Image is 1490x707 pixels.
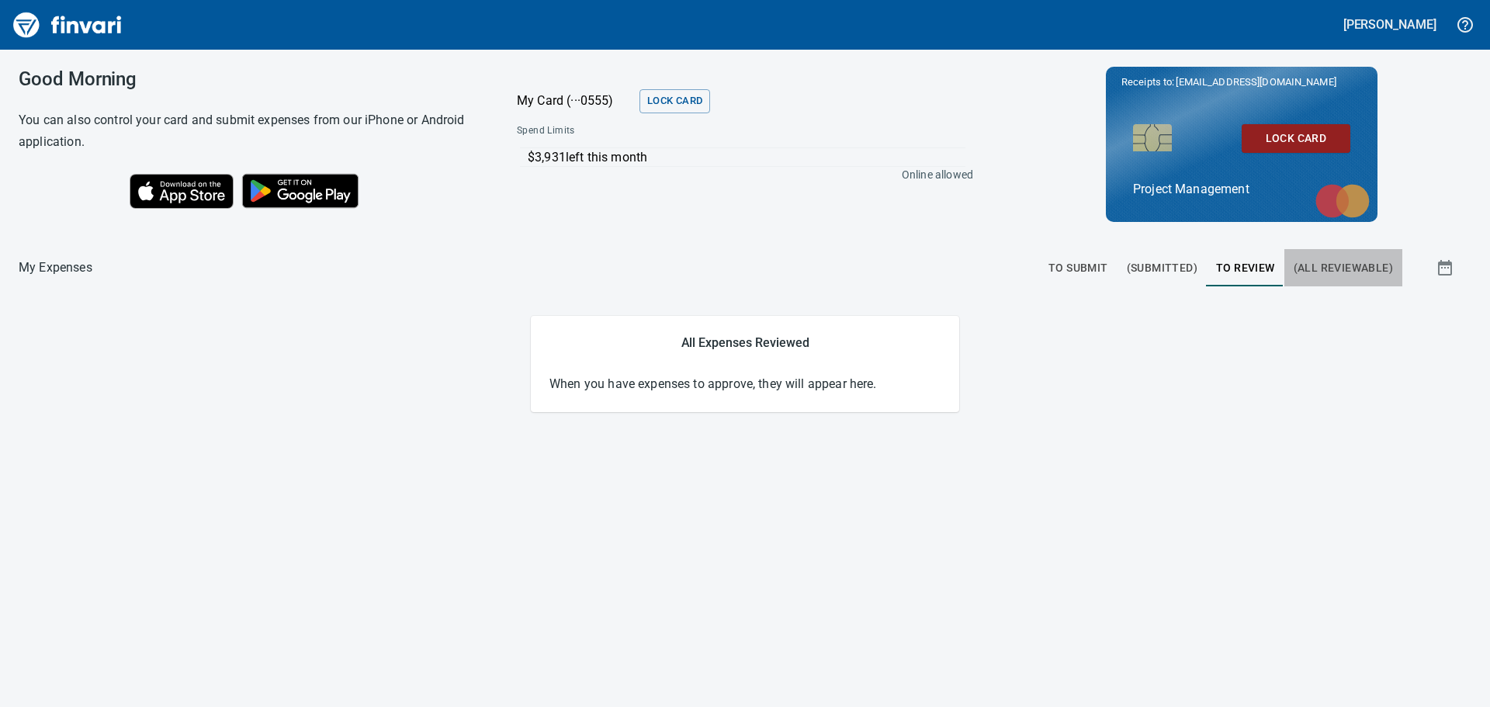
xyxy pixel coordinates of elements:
p: $3,931 left this month [528,148,965,167]
h5: All Expenses Reviewed [549,334,941,351]
span: [EMAIL_ADDRESS][DOMAIN_NAME] [1174,75,1337,89]
p: My Card (···0555) [517,92,633,110]
span: To Submit [1048,258,1108,278]
p: Receipts to: [1121,75,1362,90]
button: Lock Card [639,89,710,113]
img: mastercard.svg [1308,176,1377,226]
span: Lock Card [1254,129,1338,148]
button: Show transactions within a particular date range [1422,249,1471,286]
span: Lock Card [647,92,702,110]
h3: Good Morning [19,68,478,90]
span: To Review [1216,258,1275,278]
p: My Expenses [19,258,92,277]
img: Get it on Google Play [234,165,367,217]
h5: [PERSON_NAME] [1343,16,1436,33]
p: Online allowed [504,167,973,182]
p: Project Management [1133,180,1350,199]
img: Finvari [9,6,126,43]
span: Spend Limits [517,123,772,139]
button: [PERSON_NAME] [1339,12,1440,36]
button: Lock Card [1242,124,1350,153]
span: (Submitted) [1127,258,1197,278]
img: Download on the App Store [130,174,234,209]
p: When you have expenses to approve, they will appear here. [549,375,941,393]
nav: breadcrumb [19,258,92,277]
span: (All Reviewable) [1294,258,1393,278]
h6: You can also control your card and submit expenses from our iPhone or Android application. [19,109,478,153]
